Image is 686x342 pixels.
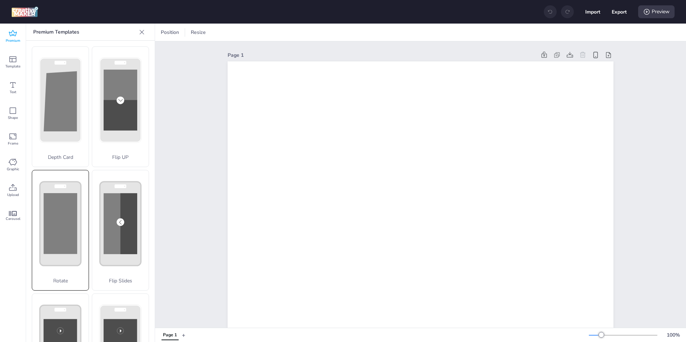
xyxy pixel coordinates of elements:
[11,6,38,17] img: logo Creative Maker
[638,5,675,18] div: Preview
[32,277,89,285] p: Rotate
[92,154,149,161] p: Flip UP
[585,4,600,19] button: Import
[159,29,180,36] span: Position
[182,329,185,341] button: +
[33,24,136,41] p: Premium Templates
[6,38,20,44] span: Premium
[228,51,536,59] div: Page 1
[7,166,19,172] span: Graphic
[163,332,177,338] div: Page 1
[665,331,682,339] div: 100 %
[7,192,19,198] span: Upload
[158,329,182,341] div: Tabs
[8,141,18,146] span: Frame
[32,154,89,161] p: Depth Card
[92,277,149,285] p: Flip Slides
[6,216,20,222] span: Carousel
[8,115,18,121] span: Shape
[10,89,16,95] span: Text
[612,4,627,19] button: Export
[189,29,207,36] span: Resize
[5,64,20,69] span: Template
